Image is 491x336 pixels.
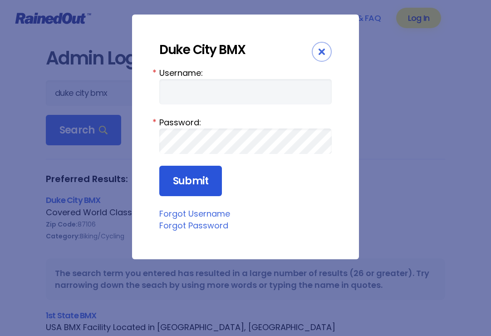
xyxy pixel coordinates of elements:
div: Close [312,42,332,62]
a: Forgot Password [159,220,228,231]
input: Submit [159,166,222,197]
div: Duke City BMX [159,42,312,58]
label: Username: [159,67,332,79]
label: Password: [159,116,332,128]
a: Forgot Username [159,208,230,219]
